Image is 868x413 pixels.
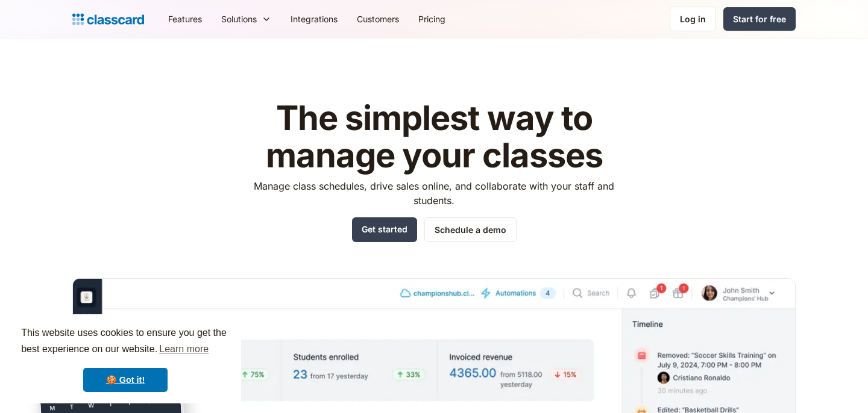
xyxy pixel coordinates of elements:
[157,340,210,358] a: learn more about cookies
[281,5,347,33] a: Integrations
[352,217,417,242] a: Get started
[723,7,796,31] a: Start for free
[212,5,281,33] div: Solutions
[21,326,230,358] span: This website uses cookies to ensure you get the best experience on our website.
[243,179,626,208] p: Manage class schedules, drive sales online, and collaborate with your staff and students.
[670,7,716,31] a: Log in
[159,5,212,33] a: Features
[72,11,144,28] a: Logo
[347,5,409,33] a: Customers
[221,13,257,25] div: Solutions
[424,217,517,242] a: Schedule a demo
[733,13,786,25] div: Start for free
[680,13,706,25] div: Log in
[10,314,241,403] div: cookieconsent
[83,368,168,392] a: dismiss cookie message
[243,100,626,174] h1: The simplest way to manage your classes
[409,5,455,33] a: Pricing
